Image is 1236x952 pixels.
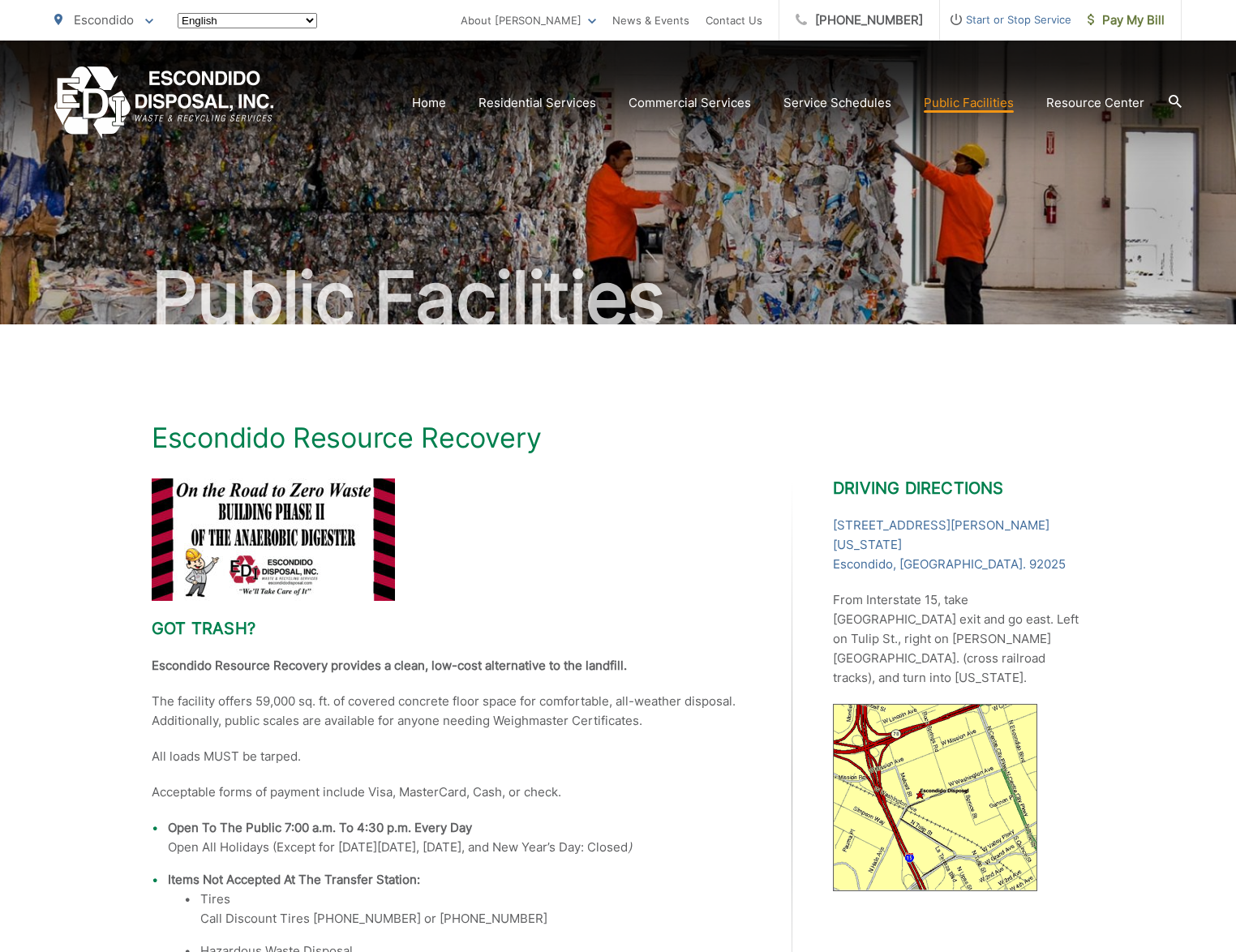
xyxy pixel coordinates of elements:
[152,619,752,638] h2: Got trash?
[783,93,891,113] a: Service Schedules
[168,818,752,857] li: Open All Holidays (Except for [DATE][DATE], [DATE], and New Year’s Day: Closed
[152,692,752,731] p: The facility offers 59,000 sq. ft. of covered concrete floor space for comfortable, all-weather d...
[74,12,134,28] span: Escondido
[168,820,472,835] strong: Open To The Public 7:00 a.m. To 4:30 p.m. Every Day
[833,704,1037,891] img: image
[152,783,752,802] p: Acceptable forms of payment include Visa, MasterCard, Cash, or check.
[833,478,1084,498] h2: Driving Directions
[461,11,596,30] a: About [PERSON_NAME]
[833,590,1084,688] p: From Interstate 15, take [GEOGRAPHIC_DATA] exit and go east. Left on Tulip St., right on [PERSON_...
[200,890,752,928] li: Tires Call Discount Tires [PHONE_NUMBER] or [PHONE_NUMBER]
[628,839,632,855] em: )
[833,516,1084,574] a: [STREET_ADDRESS][PERSON_NAME][US_STATE]Escondido, [GEOGRAPHIC_DATA]. 92025
[168,872,420,887] strong: Items Not Accepted At The Transfer Station:
[152,658,627,673] strong: Escondido Resource Recovery provides a clean, low-cost alternative to the landfill.
[1088,11,1165,30] span: Pay My Bill
[152,422,1084,454] h1: Escondido Resource Recovery
[479,93,596,113] a: Residential Services
[152,747,752,766] p: All loads MUST be tarped.
[178,13,317,28] select: Select a language
[412,93,446,113] a: Home
[54,258,1182,339] h2: Public Facilities
[924,93,1014,113] a: Public Facilities
[612,11,689,30] a: News & Events
[54,66,274,139] a: EDCD logo. Return to the homepage.
[629,93,751,113] a: Commercial Services
[1046,93,1144,113] a: Resource Center
[706,11,762,30] a: Contact Us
